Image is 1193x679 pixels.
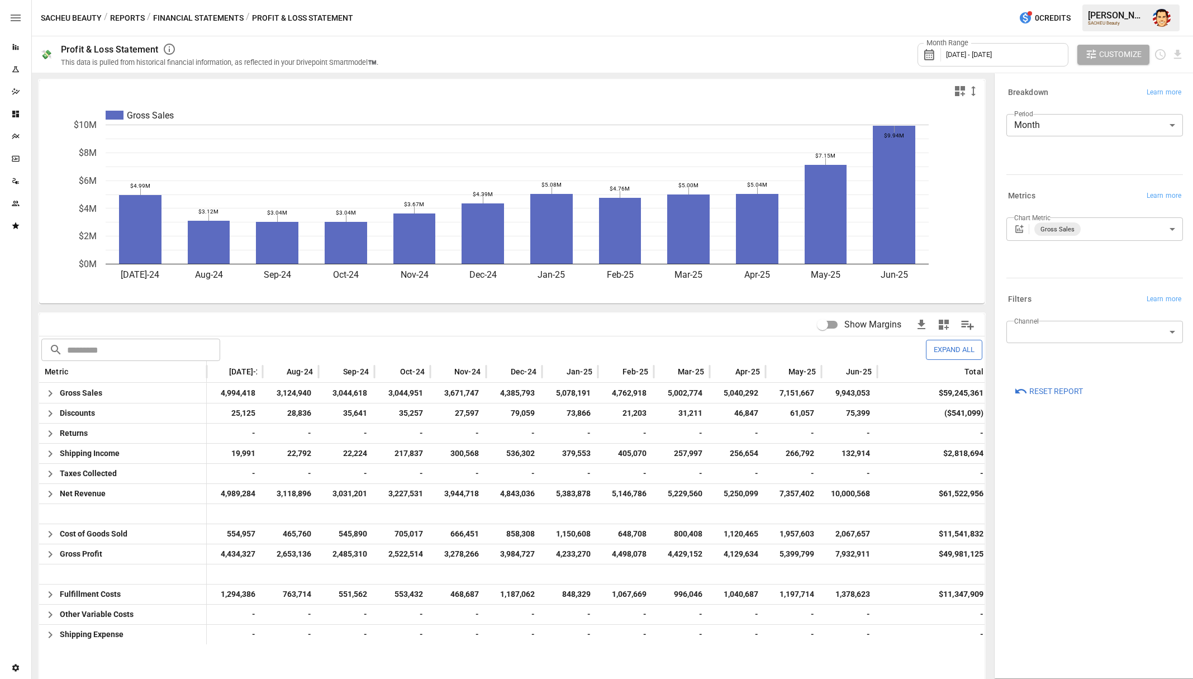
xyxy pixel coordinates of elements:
button: Financial Statements [153,11,244,25]
text: $4.99M [130,183,150,189]
span: 2,653,136 [268,544,313,564]
span: Other Variable Costs [60,605,134,624]
span: 1,067,669 [603,585,648,604]
span: 5,383,878 [548,484,592,504]
span: Oct-24 [400,366,425,377]
span: - [715,464,760,483]
span: Gross Sales [60,383,102,403]
span: - [548,625,592,644]
span: 1,150,608 [548,524,592,544]
span: 1,040,687 [715,585,760,604]
span: - [436,464,481,483]
span: - [548,424,592,443]
button: Customize [1077,45,1150,65]
button: Sort [383,364,399,379]
span: Taxes Collected [60,464,117,483]
button: Sort [212,364,228,379]
span: 61,057 [771,403,816,423]
label: Period [1014,109,1033,118]
text: $3.67M [404,201,424,207]
span: 75,399 [827,403,872,423]
span: 132,914 [827,444,872,463]
span: - [659,424,704,443]
div: A chart. [39,102,985,303]
button: Sort [438,364,453,379]
span: 4,129,634 [715,544,760,564]
span: Learn more [1147,191,1181,202]
span: - [380,605,425,624]
span: - [771,605,816,624]
span: 5,146,786 [603,484,648,504]
span: 553,432 [380,585,425,604]
label: Channel [1014,316,1039,326]
span: - [212,605,257,624]
text: $7.15M [815,153,835,159]
button: Download report [1171,48,1184,61]
text: $5.00M [678,182,698,188]
span: 5,078,191 [548,383,592,403]
text: [DATE]-24 [121,269,159,280]
span: 4,989,284 [212,484,257,504]
span: - [268,424,313,443]
span: - [548,464,592,483]
span: Feb-25 [622,366,648,377]
span: 1,294,386 [212,585,257,604]
button: Sort [550,364,565,379]
span: 1,378,623 [827,585,872,604]
text: $2M [79,231,97,241]
span: 3,044,951 [380,383,425,403]
span: 468,687 [436,585,481,604]
span: - [827,625,872,644]
span: - [715,424,760,443]
text: Dec-24 [469,269,497,280]
span: - [324,464,369,483]
button: Reports [110,11,145,25]
button: Sort [719,364,734,379]
button: Sort [606,364,621,379]
span: - [603,424,648,443]
span: Learn more [1147,87,1181,98]
span: 256,654 [715,444,760,463]
label: Month Range [924,38,971,48]
span: Sep-24 [343,366,369,377]
text: $8M [79,148,97,158]
div: Profit & Loss Statement [61,44,158,55]
span: 4,498,078 [603,544,648,564]
span: 3,984,727 [492,544,536,564]
span: 536,302 [492,444,536,463]
button: Sort [772,364,787,379]
div: / [104,11,108,25]
text: $3.04M [336,210,356,216]
span: 405,070 [603,444,648,463]
span: 21,203 [603,403,648,423]
span: - [715,605,760,624]
span: 3,044,618 [324,383,369,403]
span: 266,792 [771,444,816,463]
span: 19,991 [212,444,257,463]
span: 46,847 [715,403,760,423]
span: Dec-24 [511,366,536,377]
span: May-25 [788,366,816,377]
span: Fulfillment Costs [60,585,121,604]
div: $11,347,909 [939,585,983,604]
span: - [827,605,872,624]
span: - [659,464,704,483]
span: 2,522,514 [380,544,425,564]
span: 848,329 [548,585,592,604]
span: Aug-24 [287,366,313,377]
span: 22,792 [268,444,313,463]
div: Month [1006,114,1183,136]
span: 4,233,270 [548,544,592,564]
span: - [324,424,369,443]
span: - [771,464,816,483]
div: [PERSON_NAME] [1088,10,1146,21]
div: - [980,605,983,624]
span: 10,000,568 [827,484,872,504]
h6: Breakdown [1008,87,1048,99]
h6: Filters [1008,293,1032,306]
span: 7,151,667 [771,383,816,403]
span: Returns [60,424,88,443]
button: Reset Report [1006,381,1091,401]
span: 5,250,099 [715,484,760,504]
text: Feb-25 [607,269,634,280]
